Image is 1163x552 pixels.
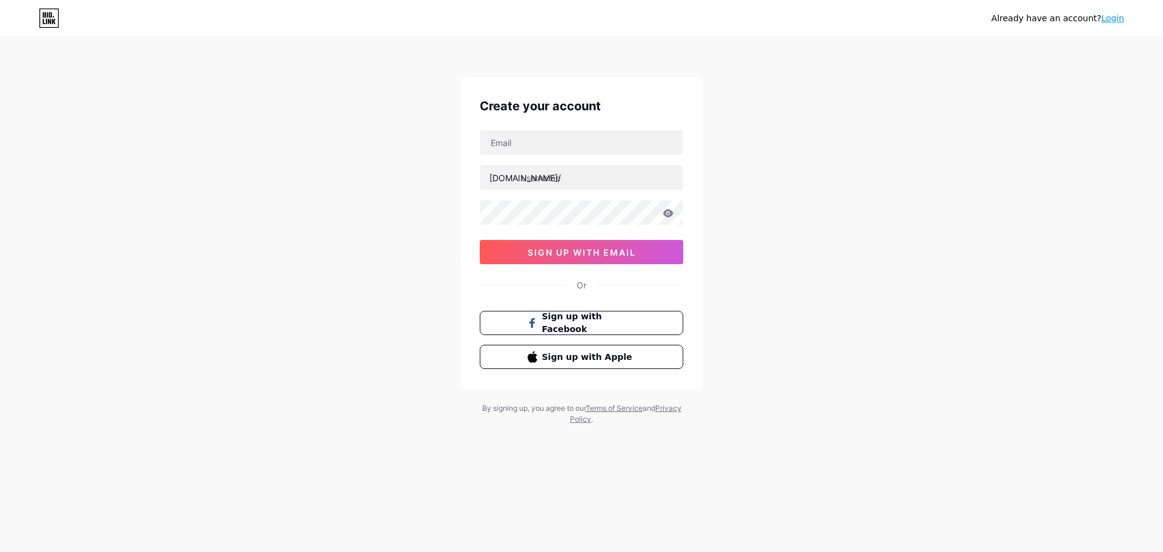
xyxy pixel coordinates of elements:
button: Sign up with Apple [480,345,683,369]
div: Or [577,279,586,291]
span: sign up with email [528,247,636,258]
div: Already have an account? [992,12,1124,25]
input: username [480,165,683,190]
a: Terms of Service [586,404,643,413]
a: Login [1101,13,1124,23]
button: Sign up with Facebook [480,311,683,335]
span: Sign up with Apple [542,351,636,364]
div: [DOMAIN_NAME]/ [489,171,561,184]
span: Sign up with Facebook [542,310,636,336]
input: Email [480,130,683,155]
div: By signing up, you agree to our and . [479,403,684,425]
div: Create your account [480,97,683,115]
button: sign up with email [480,240,683,264]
